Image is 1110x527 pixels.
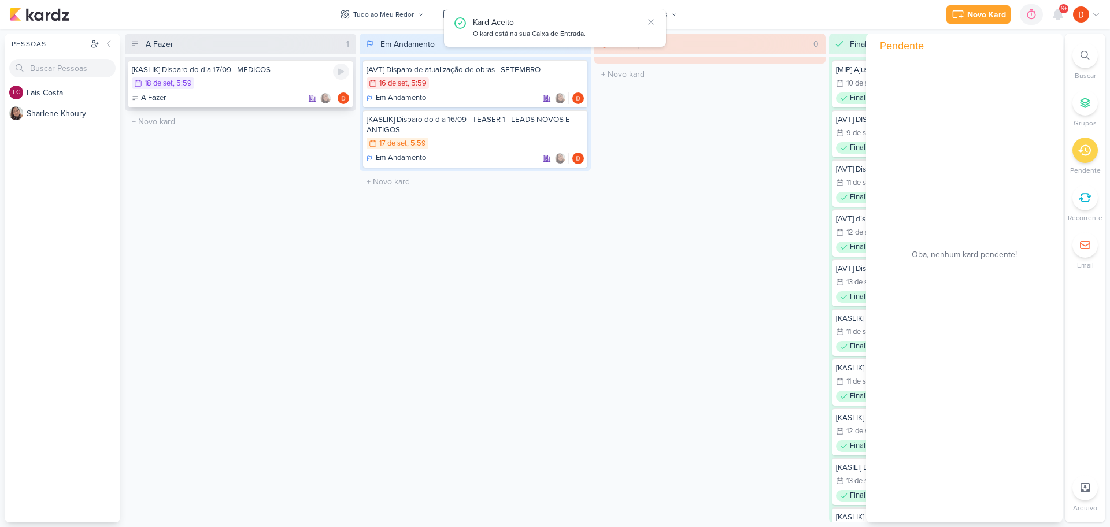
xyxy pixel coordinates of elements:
[473,16,643,28] div: Kard Aceito
[836,363,1053,373] div: [KASLIK] Disparo do dia 10/09 - CORRETORES
[320,92,331,104] img: Sharlene Khoury
[836,192,887,203] div: Finalizado
[572,92,584,104] div: Responsável: Diego Lima | TAGAWA
[846,279,874,286] div: 13 de set
[836,164,1053,175] div: [AVT] Disparo do dia 10/09 - Éden
[173,80,192,87] div: , 5:59
[836,462,1053,473] div: [KASILI] Disparo do dia 12/09 - Corretores
[836,512,1053,522] div: [KASLIK] Disparo do dia 12/09 - LEADS NOVOS E ANTIGOS
[850,192,883,203] p: Finalizado
[333,64,349,80] div: Ligar relógio
[912,248,1017,261] span: Oba, nenhum kard pendente!
[320,92,334,104] div: Colaboradores: Sharlene Khoury
[9,86,23,99] div: Laís Costa
[850,291,883,303] p: Finalizado
[846,129,872,137] div: 9 de set
[1073,6,1089,23] img: Diego Lima | TAGAWA
[1068,213,1102,223] p: Recorrente
[9,8,69,21] img: kardz.app
[1077,260,1094,270] p: Email
[367,65,584,75] div: [AVT] Disparo de atualização de obras - SETEMBRO
[367,114,584,135] div: [KASLIK] Disparo do dia 16/09 - TEASER 1 - LEADS NOVOS E ANTIGOS
[836,341,887,352] div: Finalizado
[554,153,566,164] img: Sharlene Khoury
[554,153,569,164] div: Colaboradores: Sharlene Khoury
[836,490,887,502] div: Finalizado
[880,38,924,54] span: Pendente
[597,66,823,83] input: + Novo kard
[1073,503,1097,513] p: Arquivo
[846,328,872,336] div: 11 de set
[836,242,887,253] div: Finalizado
[846,378,872,385] div: 11 de set
[836,440,887,452] div: Finalizado
[9,106,23,120] img: Sharlene Khoury
[407,140,426,147] div: , 5:59
[836,92,887,104] div: Finalizado
[1065,43,1105,81] li: Ctrl + F
[342,38,354,50] div: 1
[362,173,589,190] input: + Novo kard
[836,313,1053,324] div: [KASLIK] Disparo do dia 10/09 - LEADS NOVOS E ANTIGOS
[338,92,349,104] div: Responsável: Diego Lima | TAGAWA
[1074,118,1097,128] p: Grupos
[836,263,1053,274] div: [AVT] Disparo do dia 12/09 - Éden
[9,59,116,77] input: Buscar Pessoas
[13,90,20,96] p: LC
[376,153,426,164] p: Em Andamento
[846,229,875,236] div: 12 de set
[836,114,1053,125] div: [AVT] DISPARO DO DIA 08/09 - ÉDEN
[572,153,584,164] div: Responsável: Diego Lima | TAGAWA
[132,92,166,104] div: A Fazer
[379,80,408,87] div: 16 de set
[846,80,875,87] div: 10 de set
[836,391,887,402] div: Finalizado
[380,38,435,50] div: Em Andamento
[572,153,584,164] img: Diego Lima | TAGAWA
[836,142,887,154] div: Finalizado
[554,92,566,104] img: Sharlene Khoury
[836,291,887,303] div: Finalizado
[145,80,173,87] div: 18 de set
[850,142,883,154] p: Finalizado
[846,477,874,485] div: 13 de set
[850,341,883,352] p: Finalizado
[127,113,354,130] input: + Novo kard
[846,428,875,435] div: 12 de set
[836,413,1053,423] div: [KASLIK] Disparo do dia 11/09 - MÉDICOS
[1075,70,1096,81] p: Buscar
[27,107,120,120] div: S h a r l e n e K h o u r y
[367,92,426,104] div: Em Andamento
[572,92,584,104] img: Diego Lima | TAGAWA
[376,92,426,104] p: Em Andamento
[9,39,88,49] div: Pessoas
[379,140,407,147] div: 17 de set
[850,440,883,452] p: Finalizado
[946,5,1011,24] button: Novo Kard
[846,179,872,187] div: 11 de set
[850,92,883,104] p: Finalizado
[850,242,883,253] p: Finalizado
[1070,165,1101,176] p: Pendente
[367,153,426,164] div: Em Andamento
[836,65,1053,75] div: [MIP] Ajuste LP S10N
[1061,4,1067,13] span: 9+
[27,87,120,99] div: L a í s C o s t a
[836,214,1053,224] div: [AVT] disparo do dia 11/09 Éden
[850,391,883,402] p: Finalizado
[473,28,643,40] div: O kard está na sua Caixa de Entrada.
[132,65,349,75] div: [KASLIK] DIsparo do dia 17/09 - MEDICOS
[850,38,886,50] div: Finalizado
[338,92,349,104] img: Diego Lima | TAGAWA
[408,80,427,87] div: , 5:59
[146,38,173,50] div: A Fazer
[554,92,569,104] div: Colaboradores: Sharlene Khoury
[809,38,823,50] div: 0
[141,92,166,104] p: A Fazer
[967,9,1006,21] div: Novo Kard
[850,490,883,502] p: Finalizado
